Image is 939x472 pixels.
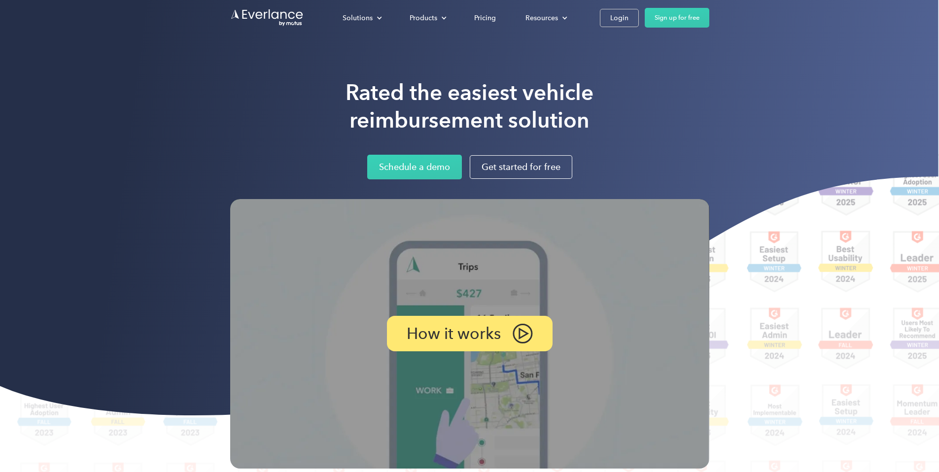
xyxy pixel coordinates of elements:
[470,155,572,179] a: Get started for free
[410,12,437,24] div: Products
[474,12,496,24] div: Pricing
[464,9,506,27] a: Pricing
[610,12,628,24] div: Login
[525,12,558,24] div: Resources
[645,8,709,28] a: Sign up for free
[346,79,593,134] h1: Rated the easiest vehicle reimbursement solution
[343,12,373,24] div: Solutions
[407,327,501,340] p: How it works
[230,8,304,27] a: Go to homepage
[600,9,639,27] a: Login
[367,155,462,179] a: Schedule a demo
